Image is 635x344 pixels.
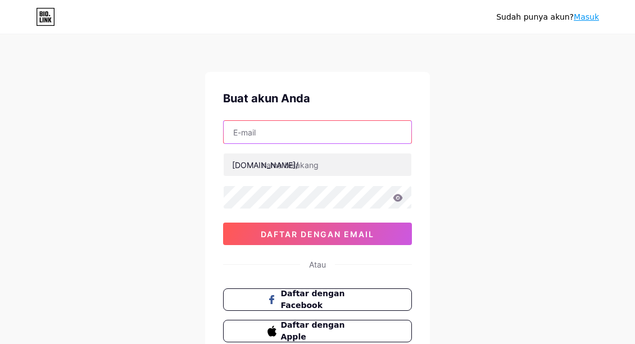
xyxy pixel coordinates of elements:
input: E-mail [224,121,411,143]
font: [DOMAIN_NAME]/ [232,160,298,170]
input: nama belakang [224,153,411,176]
font: Daftar dengan Apple [281,320,345,341]
a: Masuk [574,12,599,21]
font: Sudah punya akun? [496,12,574,21]
button: daftar dengan email [223,223,412,245]
button: Daftar dengan Apple [223,320,412,342]
font: Daftar dengan Facebook [281,289,345,310]
button: Daftar dengan Facebook [223,288,412,311]
font: daftar dengan email [261,229,374,239]
font: Atau [309,260,326,269]
font: Buat akun Anda [223,92,310,105]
